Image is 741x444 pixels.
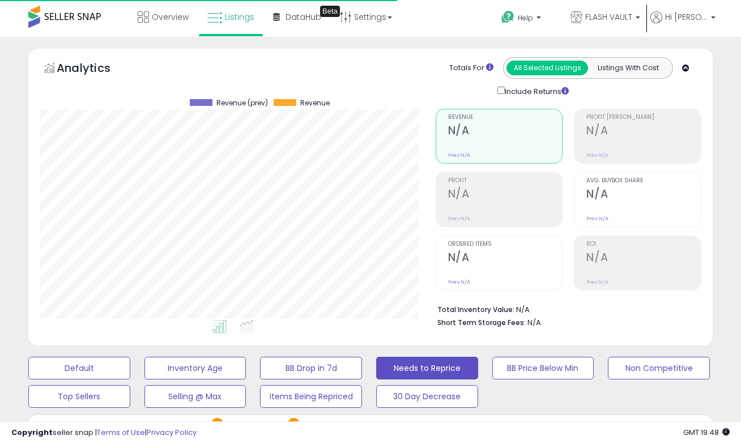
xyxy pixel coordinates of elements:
[489,84,582,97] div: Include Returns
[586,114,701,121] span: Profit [PERSON_NAME]
[260,385,362,408] button: Items Being Repriced
[376,357,478,379] button: Needs to Reprice
[665,11,708,23] span: Hi [PERSON_NAME]
[586,124,701,139] h2: N/A
[437,318,526,327] b: Short Term Storage Fees:
[586,152,608,159] small: Prev: N/A
[448,279,470,285] small: Prev: N/A
[11,428,197,438] div: seller snap | |
[650,11,716,37] a: Hi [PERSON_NAME]
[587,61,669,75] button: Listings With Cost
[492,2,560,37] a: Help
[11,427,53,438] strong: Copyright
[448,152,470,159] small: Prev: N/A
[144,357,246,379] button: Inventory Age
[586,187,701,203] h2: N/A
[448,187,563,203] h2: N/A
[300,99,330,107] span: Revenue
[492,357,594,379] button: BB Price Below Min
[28,385,130,408] button: Top Sellers
[97,427,145,438] a: Terms of Use
[144,385,246,408] button: Selling @ Max
[518,13,533,23] span: Help
[586,279,608,285] small: Prev: N/A
[216,99,268,107] span: Revenue (prev)
[586,178,701,184] span: Avg. Buybox Share
[288,418,300,430] button: ×
[437,302,693,315] li: N/A
[286,11,321,23] span: DataHub
[152,11,189,23] span: Overview
[586,215,608,222] small: Prev: N/A
[448,124,563,139] h2: N/A
[501,10,515,24] i: Get Help
[448,241,563,247] span: Ordered Items
[585,11,632,23] span: FLASH VAULT
[57,60,133,79] h5: Analytics
[506,61,588,75] button: All Selected Listings
[608,357,710,379] button: Non Competitive
[448,215,470,222] small: Prev: N/A
[448,114,563,121] span: Revenue
[211,418,223,430] button: ×
[527,317,541,328] span: N/A
[683,427,730,438] span: 2025-10-7 19:48 GMT
[586,251,701,266] h2: N/A
[376,385,478,408] button: 30 Day Decrease
[448,178,563,184] span: Profit
[586,241,701,247] span: ROI
[448,251,563,266] h2: N/A
[320,6,340,17] div: Tooltip anchor
[437,305,514,314] b: Total Inventory Value:
[260,357,362,379] button: BB Drop in 7d
[28,357,130,379] button: Default
[449,63,493,74] div: Totals For
[225,11,254,23] span: Listings
[147,427,197,438] a: Privacy Policy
